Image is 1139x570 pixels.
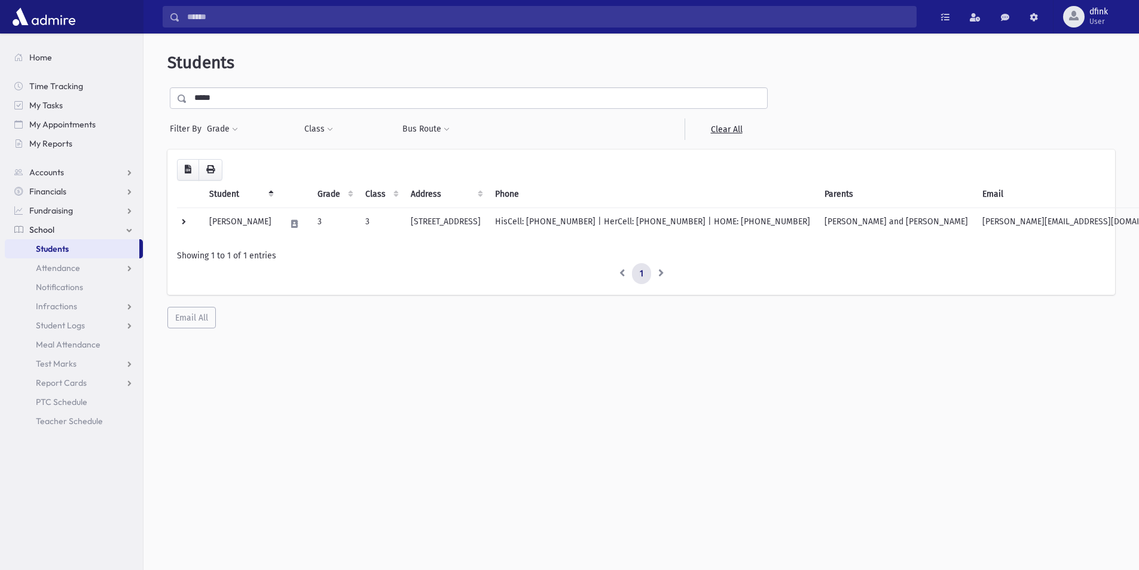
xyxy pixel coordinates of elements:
a: Teacher Schedule [5,412,143,431]
button: Class [304,118,334,140]
span: Infractions [36,301,77,312]
span: dfink [1089,7,1108,17]
span: Attendance [36,263,80,273]
span: Report Cards [36,377,87,388]
a: My Appointments [5,115,143,134]
button: CSV [177,159,199,181]
div: Showing 1 to 1 of 1 entries [177,249,1106,262]
th: Grade: activate to sort column ascending [310,181,358,208]
td: [PERSON_NAME] [202,208,279,240]
a: Report Cards [5,373,143,392]
a: Student Logs [5,316,143,335]
span: Fundraising [29,205,73,216]
th: Student: activate to sort column descending [202,181,279,208]
a: Time Tracking [5,77,143,96]
a: Financials [5,182,143,201]
span: My Reports [29,138,72,149]
span: PTC Schedule [36,397,87,407]
th: Class: activate to sort column ascending [358,181,404,208]
td: [PERSON_NAME] and [PERSON_NAME] [817,208,975,240]
a: School [5,220,143,239]
span: School [29,224,54,235]
span: Students [167,53,234,72]
a: Notifications [5,278,143,297]
a: Home [5,48,143,67]
span: Student Logs [36,320,85,331]
button: Bus Route [402,118,450,140]
th: Phone [488,181,817,208]
span: Teacher Schedule [36,416,103,426]
button: Print [199,159,222,181]
a: Clear All [685,118,768,140]
span: Filter By [170,123,206,135]
td: [STREET_ADDRESS] [404,208,488,240]
input: Search [180,6,916,28]
span: Home [29,52,52,63]
a: Test Marks [5,354,143,373]
span: Meal Attendance [36,339,100,350]
a: Fundraising [5,201,143,220]
a: Students [5,239,139,258]
img: AdmirePro [10,5,78,29]
a: PTC Schedule [5,392,143,412]
a: My Tasks [5,96,143,115]
span: Financials [29,186,66,197]
th: Address: activate to sort column ascending [404,181,488,208]
span: Time Tracking [29,81,83,92]
a: My Reports [5,134,143,153]
td: 3 [358,208,404,240]
span: Test Marks [36,358,77,369]
a: Accounts [5,163,143,182]
a: Meal Attendance [5,335,143,354]
a: 1 [632,263,651,285]
a: Attendance [5,258,143,278]
a: Infractions [5,297,143,316]
span: Notifications [36,282,83,292]
span: Accounts [29,167,64,178]
button: Grade [206,118,239,140]
td: 3 [310,208,358,240]
span: Students [36,243,69,254]
button: Email All [167,307,216,328]
td: HisCell: [PHONE_NUMBER] | HerCell: [PHONE_NUMBER] | HOME: [PHONE_NUMBER] [488,208,817,240]
th: Parents [817,181,975,208]
span: My Appointments [29,119,96,130]
span: My Tasks [29,100,63,111]
span: User [1089,17,1108,26]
